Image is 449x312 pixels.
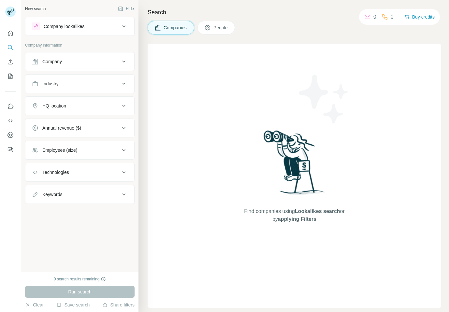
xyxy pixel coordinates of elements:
button: Dashboard [5,129,16,141]
button: Annual revenue ($) [25,120,134,136]
button: Industry [25,76,134,92]
button: Company [25,54,134,69]
span: Find companies using or by [242,207,346,223]
button: Share filters [102,302,135,308]
div: HQ location [42,103,66,109]
h4: Search [148,8,441,17]
img: Surfe Illustration - Woman searching with binoculars [261,129,328,201]
span: Companies [164,24,187,31]
button: Feedback [5,144,16,155]
button: HQ location [25,98,134,114]
button: Technologies [25,164,134,180]
button: Keywords [25,187,134,202]
p: 0 [391,13,394,21]
button: Use Surfe API [5,115,16,127]
button: Company lookalikes [25,19,134,34]
button: My lists [5,70,16,82]
button: Use Surfe on LinkedIn [5,101,16,112]
span: Lookalikes search [295,208,340,214]
div: Industry [42,80,59,87]
div: Employees (size) [42,147,77,153]
img: Surfe Illustration - Stars [295,70,353,128]
div: Annual revenue ($) [42,125,81,131]
div: Technologies [42,169,69,176]
button: Enrich CSV [5,56,16,68]
button: Hide [113,4,138,14]
button: Employees (size) [25,142,134,158]
div: Company lookalikes [44,23,84,30]
p: Company information [25,42,135,48]
button: Quick start [5,27,16,39]
button: Save search [56,302,90,308]
div: New search [25,6,46,12]
div: 0 search results remaining [54,276,106,282]
button: Buy credits [404,12,435,21]
div: Keywords [42,191,62,198]
button: Clear [25,302,44,308]
button: Search [5,42,16,53]
p: 0 [373,13,376,21]
div: Company [42,58,62,65]
span: applying Filters [278,216,316,222]
span: People [213,24,228,31]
